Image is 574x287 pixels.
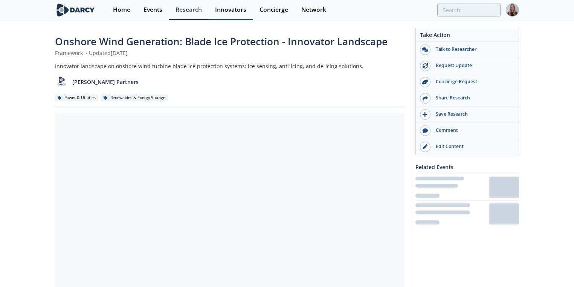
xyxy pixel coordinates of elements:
div: Research [176,7,202,13]
div: Save Research [430,111,515,118]
div: Concierge Request [430,78,515,85]
a: Edit Content [416,139,519,155]
div: Take Action [416,31,519,42]
span: • [84,49,89,56]
div: Innovator landscape on onshore wind turbine blade ice protection systems: ice sensing, anti-icing... [55,62,405,70]
img: Profile [506,3,519,17]
span: Onshore Wind Generation: Blade Ice Protection - Innovator Landscape [55,35,388,48]
div: Power & Utilities [55,95,98,101]
div: Events [143,7,162,13]
div: Home [113,7,130,13]
p: [PERSON_NAME] Partners [72,78,139,86]
div: Comment [430,127,515,134]
div: Innovators [215,7,246,13]
div: Related Events [415,160,519,174]
div: Network [301,7,326,13]
input: Advanced Search [437,3,501,17]
div: Framework Updated [DATE] [55,49,405,57]
div: Concierge [260,7,288,13]
div: Renewables & Energy Storage [101,95,168,101]
img: logo-wide.svg [55,3,96,17]
div: Request Update [430,62,515,69]
div: Share Research [430,95,515,101]
div: Talk to Researcher [430,46,515,53]
div: Edit Content [430,143,515,150]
